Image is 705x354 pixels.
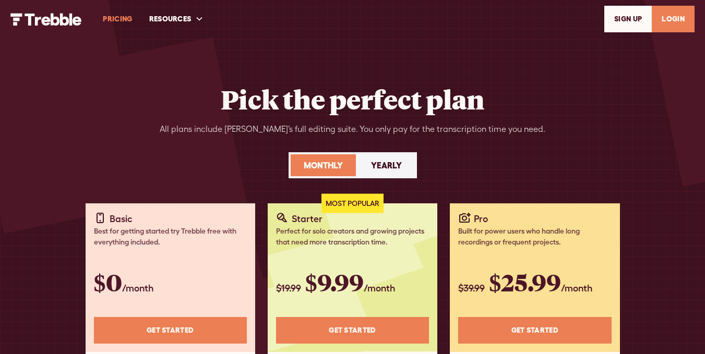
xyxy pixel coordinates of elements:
[364,283,395,294] span: /month
[371,159,402,172] div: Yearly
[305,266,364,298] span: $9.99
[276,226,429,248] div: Perfect for solo creators and growing projects that need more transcription time.
[110,212,133,226] div: Basic
[458,283,485,294] span: $39.99
[94,226,247,248] div: Best for getting started try Trebble free with everything included.
[358,154,415,176] a: Yearly
[652,6,695,32] a: LOGIN
[94,266,122,298] span: $0
[276,283,301,294] span: $19.99
[10,13,82,26] img: Trebble Logo - AI Podcast Editor
[10,12,82,25] a: home
[474,212,488,226] div: Pro
[304,159,343,172] div: Monthly
[561,283,592,294] span: /month
[160,123,545,136] div: All plans include [PERSON_NAME]’s full editing suite. You only pay for the transcription time you...
[276,317,429,344] a: Get STARTED
[149,14,192,25] div: RESOURCES
[141,1,212,37] div: RESOURCES
[291,154,356,176] a: Monthly
[489,266,561,298] span: $25.99
[122,283,153,294] span: /month
[321,194,384,213] div: Most Popular
[604,6,652,32] a: SIGn UP
[94,1,140,37] a: PRICING
[458,317,611,344] a: Get STARTED
[94,317,247,344] a: Get STARTED
[221,83,484,115] h2: Pick the perfect plan
[458,226,611,248] div: Built for power users who handle long recordings or frequent projects.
